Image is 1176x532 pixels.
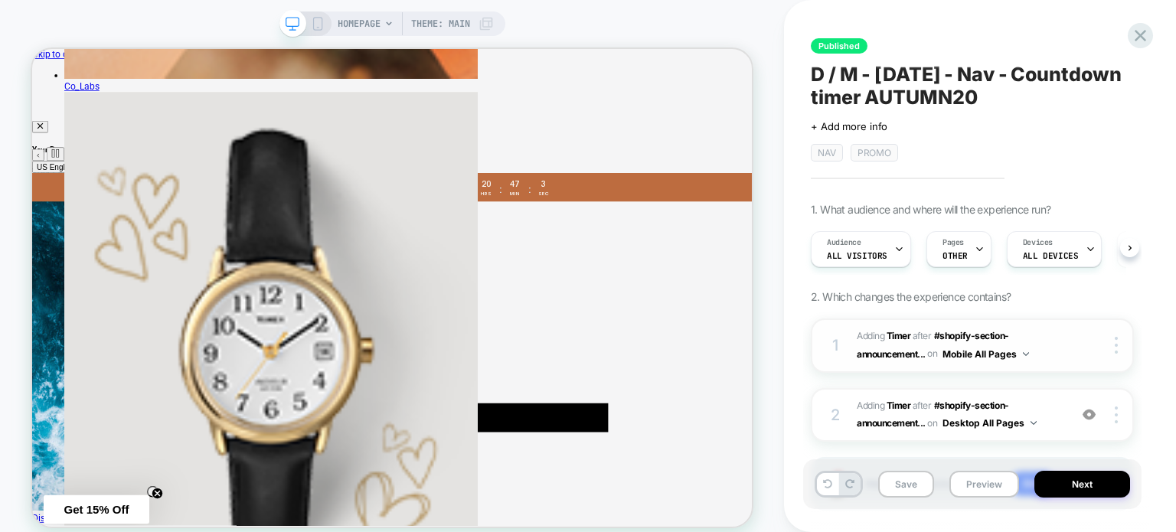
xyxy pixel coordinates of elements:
button: Mobile All Pages [942,344,1029,364]
button: Next [1034,471,1130,498]
span: 1. What audience and where will the experience run? [811,203,1050,216]
span: D / M - [DATE] - Nav - Countdown timer AUTUMN20 [811,63,1134,109]
span: 2. Which changes the experience contains? [811,290,1011,303]
span: AFTER [913,400,932,411]
img: down arrow [1023,352,1029,356]
span: Kick off fall in style 20% off - must end soon [261,181,481,191]
button: Next slide [46,133,62,149]
span: OTHER [942,250,968,261]
div: : [622,175,626,195]
button: Preview [949,471,1019,498]
button: Save [878,471,934,498]
button: Desktop All Pages [942,413,1037,432]
span: + Add more info [811,120,887,132]
div: 47 [632,174,655,186]
button: Pause Slideshow [19,131,43,149]
span: Devices [1023,237,1053,248]
div: : [661,175,664,195]
div: 3 [670,174,693,186]
span: Published [811,38,867,54]
b: Timer [887,330,911,341]
img: close [1115,406,1118,423]
span: Audience [827,237,861,248]
span: Promo [851,144,898,162]
div: Hrs [593,188,616,195]
div: 1 [828,331,843,359]
span: HOMEPAGE [338,11,381,36]
span: US English ($) [6,152,72,163]
span: ALL DEVICES [1023,250,1078,261]
div: 2 [828,401,843,429]
span: Nav [811,144,843,162]
span: Pages [942,237,964,248]
b: Timer [887,400,911,411]
span: on [927,345,937,362]
span: Adding [857,400,910,411]
span: AFTER [913,330,932,341]
img: down arrow [1031,421,1037,425]
div: Sec [670,188,693,195]
img: crossed eye [1083,408,1096,421]
span: Adding [857,330,910,341]
div: : [584,175,587,195]
div: Min [632,188,655,195]
span: on [927,415,937,432]
span: Theme: MAIN [411,11,470,36]
div: 4 [555,174,578,186]
div: Days [555,188,578,195]
div: 20 [593,174,616,186]
span: #shopify-section-announcement... [857,400,1009,429]
img: close [1115,337,1118,354]
span: All Visitors [827,250,887,261]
